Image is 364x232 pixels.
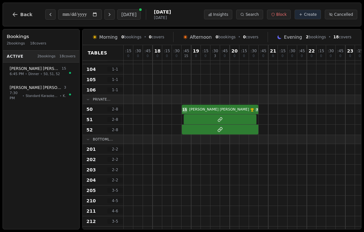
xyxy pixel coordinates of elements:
[7,33,75,40] h3: Bookings
[224,54,226,58] span: 0
[243,34,258,40] span: covers
[10,91,21,101] span: 7:30 PM
[135,49,141,53] span: : 30
[166,54,168,58] span: 0
[107,198,123,203] span: 4 - 5
[154,15,171,20] span: [DATE]
[37,54,56,59] span: 2 bookings
[107,157,123,162] span: 2 - 2
[5,82,77,105] button: [PERSON_NAME] [PERSON_NAME]37:30 PM•Standard Karaoke-2 Hour•K2
[299,49,305,53] span: : 45
[284,34,302,40] span: Evening
[255,108,259,112] span: 3
[333,35,339,39] span: 18
[5,63,77,80] button: [PERSON_NAME] [PERSON_NAME]156:45 PM•Dinner•50, 51, 52
[127,54,129,58] span: 0
[195,54,197,58] span: 0
[86,106,93,112] span: 50
[86,208,96,214] span: 211
[10,72,24,77] span: 6:45 PM
[289,49,295,53] span: : 30
[107,167,123,172] span: 2 - 2
[26,93,58,98] span: Standard Karaoke-2 Hour
[45,9,56,20] button: Previous day
[243,54,245,58] span: 0
[311,54,313,58] span: 0
[137,54,139,58] span: 0
[88,50,107,56] span: Tables
[184,54,188,58] span: 15
[276,12,287,17] span: Block
[333,34,351,40] span: covers
[190,34,212,40] span: Afternoon
[107,117,123,122] span: 2 - 8
[63,93,66,98] span: K2
[325,10,357,19] button: Cancelled
[234,54,235,58] span: 0
[253,54,254,58] span: 0
[40,72,42,76] span: •
[144,34,146,40] span: •
[243,35,245,39] span: 0
[213,12,228,17] span: Insights
[10,85,63,90] span: [PERSON_NAME] [PERSON_NAME]
[86,76,96,83] span: 105
[308,49,315,53] span: 22
[245,12,259,17] span: Search
[304,12,317,17] span: Create
[330,54,332,58] span: 0
[149,35,151,39] span: 0
[62,66,66,72] span: 15
[349,54,351,58] span: 0
[86,218,96,225] span: 212
[107,178,123,183] span: 2 - 2
[107,67,123,72] span: 1 - 1
[262,54,264,58] span: 0
[60,93,62,98] span: •
[347,49,353,53] span: 23
[86,177,96,183] span: 204
[295,10,321,19] button: Create
[280,49,286,53] span: : 15
[193,49,199,53] span: 19
[7,7,38,22] button: Back
[7,54,23,59] span: Active
[28,72,39,76] span: Dinner
[183,49,189,53] span: : 45
[30,41,46,46] span: 18 covers
[328,34,331,40] span: •
[241,49,247,53] span: : 15
[236,10,263,19] button: Search
[231,49,237,53] span: 20
[86,146,96,152] span: 201
[10,66,60,71] span: [PERSON_NAME] [PERSON_NAME]
[357,49,363,53] span: : 15
[270,49,276,53] span: 21
[149,34,164,40] span: covers
[107,219,123,224] span: 3 - 5
[125,49,131,53] span: : 15
[93,97,111,102] span: Private...
[25,72,27,76] span: •
[260,49,266,53] span: : 45
[318,49,324,53] span: : 15
[251,49,257,53] span: : 30
[121,34,141,40] span: bookings
[154,49,160,53] span: 18
[107,87,123,92] span: 1 - 1
[107,77,123,82] span: 1 - 1
[359,54,360,58] span: 0
[107,188,123,193] span: 3 - 5
[164,49,170,53] span: : 15
[222,49,228,53] span: : 45
[204,54,206,58] span: 0
[107,107,123,112] span: 2 - 8
[267,10,291,19] button: Block
[86,66,96,72] span: 104
[189,107,249,112] span: [PERSON_NAME] [PERSON_NAME]
[216,35,218,39] span: 0
[107,127,123,132] span: 2 - 8
[337,49,343,53] span: : 45
[214,54,216,58] span: 3
[7,41,25,46] span: 2 bookings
